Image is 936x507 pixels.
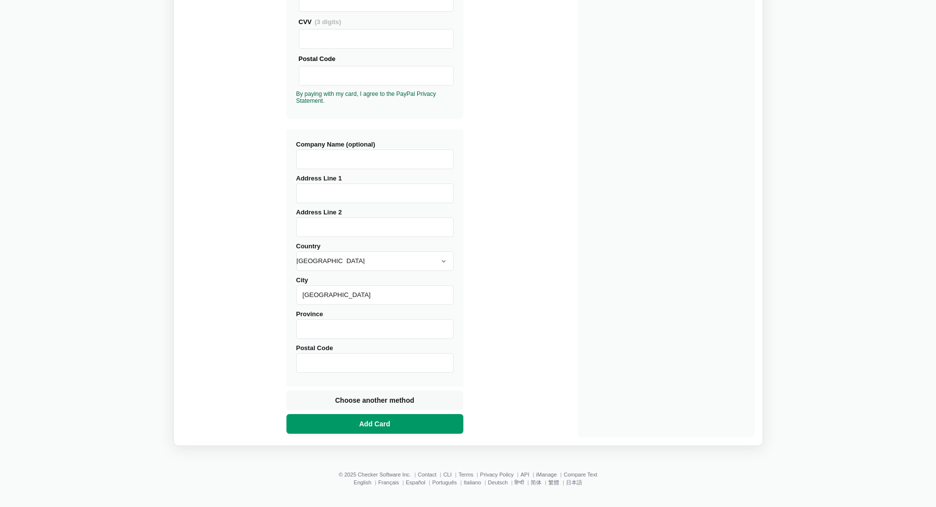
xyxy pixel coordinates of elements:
[303,66,449,85] iframe: Secure Credit Card Frame - Postal Code
[488,479,508,485] a: Deutsch
[354,479,371,485] a: English
[418,472,436,477] a: Contact
[531,479,541,485] a: 简体
[296,242,454,271] label: Country
[296,344,454,373] label: Postal Code
[296,217,454,237] input: Address Line 2
[296,353,454,373] input: Postal Code
[378,479,399,485] a: Français
[296,149,454,169] input: Company Name (optional)
[357,419,392,429] span: Add Card
[296,251,454,271] select: Country
[286,414,463,434] button: Add Card
[296,183,454,203] input: Address Line 1
[296,310,454,339] label: Province
[458,472,473,477] a: Terms
[333,395,416,405] span: Choose another method
[548,479,559,485] a: 繁體
[464,479,481,485] a: Italiano
[296,141,454,169] label: Company Name (optional)
[296,90,436,104] a: By paying with my card, I agree to the PayPal Privacy Statement.
[296,285,454,305] input: City
[480,472,513,477] a: Privacy Policy
[520,472,529,477] a: API
[314,18,341,26] span: (3 digits)
[339,472,418,477] li: © 2025 Checker Software Inc.
[406,479,425,485] a: Español
[303,30,449,48] iframe: Secure Credit Card Frame - CVV
[299,17,454,27] div: CVV
[536,472,557,477] a: iManage
[299,54,454,64] div: Postal Code
[296,319,454,339] input: Province
[296,276,454,305] label: City
[432,479,457,485] a: Português
[564,472,597,477] a: Compare Text
[296,209,454,237] label: Address Line 2
[514,479,524,485] a: हिन्दी
[566,479,582,485] a: 日本語
[286,390,463,410] button: Choose another method
[443,472,452,477] a: CLI
[296,175,454,203] label: Address Line 1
